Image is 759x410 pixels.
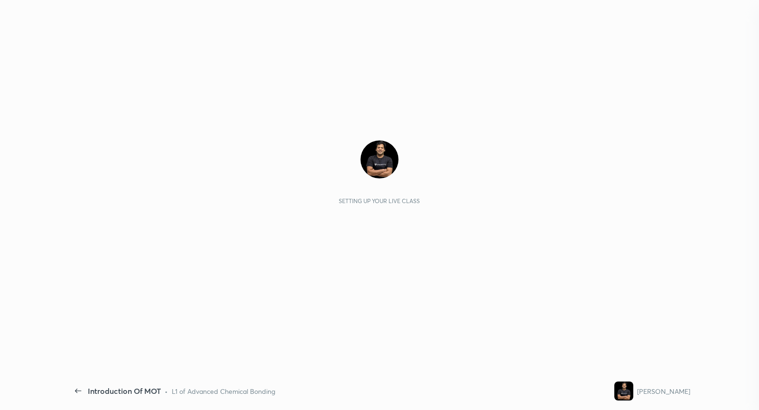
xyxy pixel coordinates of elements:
[88,385,161,397] div: Introduction Of MOT
[637,386,690,396] div: [PERSON_NAME]
[614,382,633,401] img: 09cf30fa7328422783919cb9d1918269.jpg
[165,386,168,396] div: •
[361,140,398,178] img: 09cf30fa7328422783919cb9d1918269.jpg
[339,197,420,205] div: Setting up your live class
[172,386,275,396] div: L1 of Advanced Chemical Bonding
